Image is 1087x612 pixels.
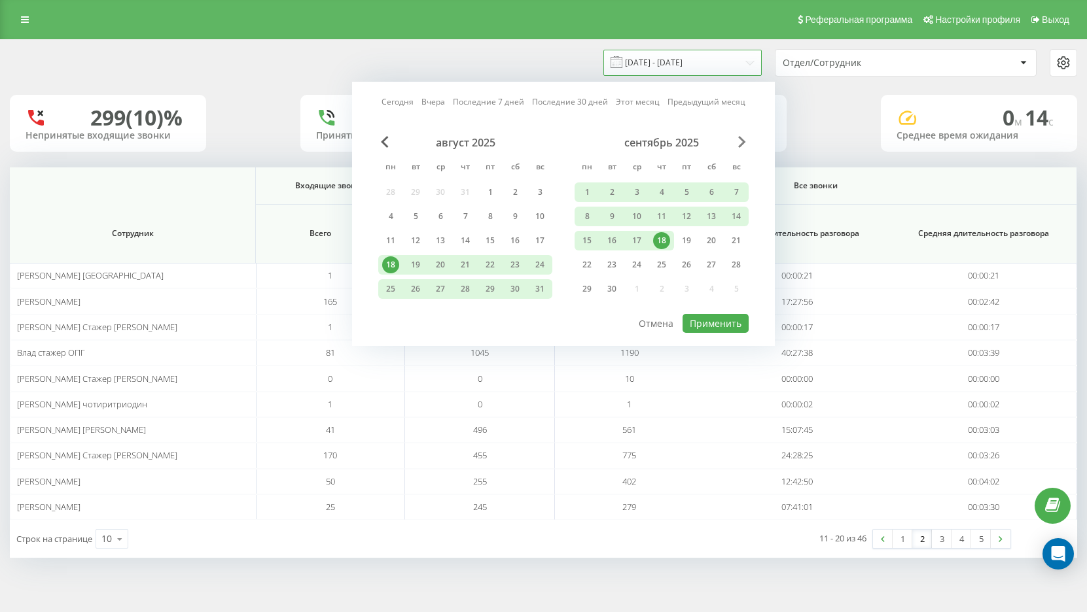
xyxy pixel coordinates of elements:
div: 22 [482,256,499,273]
div: сб 9 авг. 2025 г. [503,207,527,226]
div: пт 26 сент. 2025 г. [674,255,699,275]
div: Непринятые входящие звонки [26,130,190,141]
div: пн 29 сент. 2025 г. [575,279,599,299]
div: вт 5 авг. 2025 г. [403,207,428,226]
span: [PERSON_NAME] Стажер [PERSON_NAME] [17,373,177,384]
span: Реферальная программа [805,14,912,25]
span: [PERSON_NAME] [GEOGRAPHIC_DATA] [17,269,164,281]
div: 24 [628,256,645,273]
td: 00:00:21 [891,263,1077,288]
div: 24 [531,256,548,273]
div: 15 [579,232,596,249]
div: 30 [507,280,524,297]
span: Влад стажер ОПГ [17,347,85,358]
div: 21 [728,232,745,249]
div: вт 16 сент. 2025 г. [599,231,624,250]
div: 25 [653,256,670,273]
td: 00:02:42 [891,288,1077,314]
a: Предыдущий месяц [668,95,745,108]
span: 1 [328,269,332,281]
span: Выход [1042,14,1069,25]
div: 8 [482,208,499,225]
span: Средняя длительность разговора [906,228,1061,239]
td: 00:00:00 [704,365,891,391]
div: пт 15 авг. 2025 г. [478,231,503,250]
td: 00:00:02 [704,392,891,417]
td: 17:27:56 [704,288,891,314]
span: [PERSON_NAME] [17,501,80,513]
div: 18 [653,232,670,249]
span: 561 [622,424,636,435]
div: 11 - 20 из 46 [819,532,866,545]
abbr: воскресенье [726,158,746,178]
span: 402 [622,475,636,487]
div: 10 [531,208,548,225]
div: пн 8 сент. 2025 г. [575,207,599,226]
div: пт 22 авг. 2025 г. [478,255,503,275]
td: 24:28:25 [704,443,891,468]
div: 22 [579,256,596,273]
div: чт 4 сент. 2025 г. [649,182,674,202]
div: 29 [482,280,499,297]
abbr: воскресенье [530,158,550,178]
div: 9 [603,208,620,225]
div: Отдел/Сотрудник [783,58,939,69]
div: вт 23 сент. 2025 г. [599,255,624,275]
div: пн 18 авг. 2025 г. [378,255,403,275]
div: 7 [457,208,474,225]
span: Входящие звонки [270,180,391,191]
div: ср 10 сент. 2025 г. [624,207,649,226]
a: Вчера [421,95,445,108]
div: 30 [603,280,620,297]
td: 00:00:17 [891,314,1077,340]
div: пн 1 сент. 2025 г. [575,182,599,202]
abbr: вторник [602,158,622,178]
div: вт 30 сент. 2025 г. [599,279,624,299]
div: сб 23 авг. 2025 г. [503,255,527,275]
div: вс 31 авг. 2025 г. [527,279,552,299]
span: 255 [473,475,487,487]
abbr: пятница [677,158,696,178]
div: 10 [628,208,645,225]
div: 14 [728,208,745,225]
abbr: понедельник [577,158,597,178]
div: сб 30 авг. 2025 г. [503,279,527,299]
div: 31 [531,280,548,297]
abbr: среда [431,158,450,178]
td: 00:03:39 [891,340,1077,365]
span: Все звонки [586,180,1044,191]
span: [PERSON_NAME] Стажер [PERSON_NAME] [17,449,177,461]
div: 6 [432,208,449,225]
div: пн 11 авг. 2025 г. [378,231,403,250]
span: Сотрудник [28,228,238,239]
div: чт 14 авг. 2025 г. [453,231,478,250]
a: 3 [932,530,952,548]
td: 00:00:02 [891,392,1077,417]
a: Сегодня [382,95,414,108]
div: 19 [678,232,695,249]
div: сб 20 сент. 2025 г. [699,231,724,250]
div: 14 [457,232,474,249]
div: сентябрь 2025 [575,136,749,149]
div: сб 13 сент. 2025 г. [699,207,724,226]
div: 1 [579,184,596,201]
div: пт 19 сент. 2025 г. [674,231,699,250]
div: вт 2 сент. 2025 г. [599,182,624,202]
div: ср 27 авг. 2025 г. [428,279,453,299]
div: чт 28 авг. 2025 г. [453,279,478,299]
div: пн 15 сент. 2025 г. [575,231,599,250]
div: вс 10 авг. 2025 г. [527,207,552,226]
span: 25 [326,501,335,513]
div: чт 11 сент. 2025 г. [649,207,674,226]
a: 2 [912,530,932,548]
span: 0 [1003,103,1025,131]
div: 13 [703,208,720,225]
div: пт 1 авг. 2025 г. [478,182,503,202]
td: 12:42:50 [704,469,891,494]
span: 0 [328,373,332,384]
div: 2 [507,184,524,201]
div: пн 4 авг. 2025 г. [378,207,403,226]
div: 19 [407,256,424,273]
div: 2 [603,184,620,201]
span: [PERSON_NAME] [17,475,80,487]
